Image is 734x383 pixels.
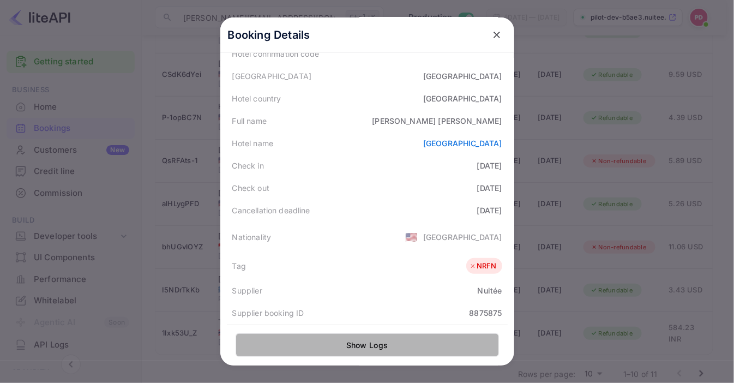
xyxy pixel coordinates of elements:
[232,205,310,216] div: Cancellation deadline
[232,285,262,296] div: Supplier
[405,227,418,247] span: United States
[232,137,274,149] div: Hotel name
[232,48,319,59] div: Hotel confirmation code
[232,115,267,127] div: Full name
[423,231,502,243] div: [GEOGRAPHIC_DATA]
[478,285,502,296] div: Nuitée
[236,333,499,357] button: Show Logs
[469,261,497,272] div: NRFN
[232,93,281,104] div: Hotel country
[469,307,502,319] div: 8875875
[232,231,272,243] div: Nationality
[232,160,264,171] div: Check in
[423,139,502,148] a: [GEOGRAPHIC_DATA]
[477,182,502,194] div: [DATE]
[487,25,507,45] button: close
[232,307,304,319] div: Supplier booking ID
[228,27,310,43] p: Booking Details
[423,70,502,82] div: [GEOGRAPHIC_DATA]
[232,260,246,272] div: Tag
[477,205,502,216] div: [DATE]
[423,93,502,104] div: [GEOGRAPHIC_DATA]
[232,182,269,194] div: Check out
[477,160,502,171] div: [DATE]
[372,115,502,127] div: [PERSON_NAME] [PERSON_NAME]
[232,70,312,82] div: [GEOGRAPHIC_DATA]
